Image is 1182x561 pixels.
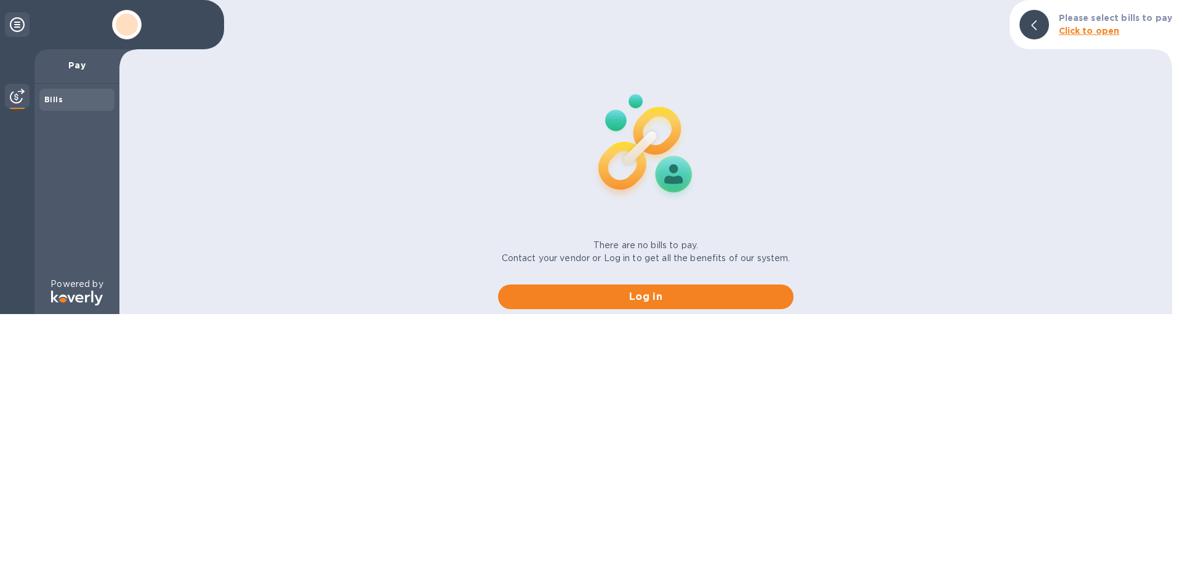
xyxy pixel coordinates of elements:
[51,291,103,305] img: Logo
[498,285,794,309] button: Log in
[50,278,103,291] p: Powered by
[1059,13,1172,23] b: Please select bills to pay
[508,289,784,304] span: Log in
[1059,26,1120,36] b: Click to open
[44,95,63,104] b: Bills
[502,239,790,265] p: There are no bills to pay. Contact your vendor or Log in to get all the benefits of our system.
[44,59,110,71] p: Pay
